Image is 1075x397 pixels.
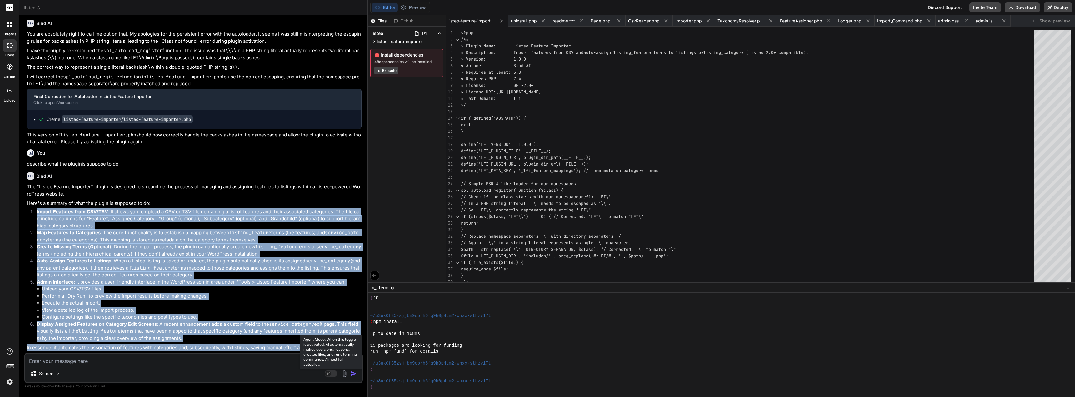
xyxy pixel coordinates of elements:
span: listing_category (Listeo 2.0+ compatible). [703,50,808,55]
div: 22 [446,167,453,174]
span: if (strpos($class, 'LFI\\') !== 0) { // Correcte [461,214,581,219]
span: readme.txt [552,18,575,24]
span: ~/u3uk0f35zsjjbn9cprh6fq9h0p4tm2-wnxx-sthzv17t [370,378,491,384]
span: CsvReader.php [628,18,660,24]
span: >_ [372,285,376,291]
strong: Admin Interface [37,279,74,285]
label: GitHub [4,74,15,80]
div: 4 [446,49,453,56]
span: [URL][DOMAIN_NAME] [496,89,541,95]
div: 33 [446,240,453,246]
span: ^C [373,295,378,301]
code: listing_feature [255,244,297,250]
code: listeo-feature-importer.php [146,74,222,80]
code: service_category [305,258,350,264]
code: LFI\ [32,81,44,87]
img: settings [4,376,15,387]
div: 27 [446,200,453,207]
code: listing_feature [78,328,121,334]
span: up to date in 168ms [370,331,420,337]
span: spl_autoload_register(function ($class) { [461,187,563,193]
div: 24 [446,181,453,187]
strong: Auto-Assign Features to Listings [37,258,111,264]
code: \ [148,64,151,70]
span: // Again, '\\' in a string literal represents a [461,240,578,246]
div: 16 [446,128,453,135]
span: * Requires at least: 5.8 [461,69,521,75]
span: exit; [461,122,473,127]
div: 36 [446,259,453,266]
code: spl_autoload_register [63,74,122,80]
div: 17 [446,135,453,141]
img: Pick Models [55,371,61,376]
span: 15 packages are looking for funding [370,343,462,349]
code: spl_autoload_register [103,47,162,54]
p: : The core functionality is to establish a mapping between terms (the features) and terms (the ca... [37,229,362,243]
span: $file = LFI_PLUGIN_DIR . 'includes/' . preg_repl [461,253,581,259]
button: Execute [374,67,398,74]
span: listeo [24,5,41,11]
span: define('LFI_META_KEY', '_lfi_feature_mappings'); / [461,168,586,173]
span: ❯ [370,366,373,372]
div: 3 [446,43,453,49]
div: 28 [446,207,453,213]
span: define('LFI_VERSION', '1.0.0'); [461,141,538,147]
span: Import_Command.php [877,18,922,24]
label: code [5,52,14,58]
code: listeo-feature-importer/listeo-feature-importer.php [62,115,193,123]
div: 37 [446,266,453,272]
img: attachment [341,370,348,377]
div: Click to open Workbench [33,100,345,105]
span: admin.js [976,18,992,24]
span: Page.php [591,18,611,24]
code: service_category [269,321,314,327]
code: LFI\Admin\Page [130,55,170,61]
div: Click to collapse the range. [453,213,462,220]
div: Discord Support [924,2,966,12]
label: Upload [4,98,16,103]
div: 25 [446,187,453,194]
div: 15 [446,122,453,128]
span: / term meta on category terms [586,168,658,173]
span: privacy [84,384,95,388]
span: * Requires PHP: 7.4 [461,76,521,82]
div: Click to collapse the range. [453,115,462,122]
button: Download [1005,2,1040,12]
div: 30 [446,220,453,226]
div: 39 [446,279,453,285]
button: Deploy [1044,2,1072,12]
h6: You [37,150,45,156]
p: : When a Listeo listing is saved or updated, the plugin automatically checks its assigned (and an... [37,257,362,279]
div: 18 [446,141,453,148]
span: npm install [373,319,402,325]
span: * Text Domain: lfi [461,96,521,101]
span: // Check if the class starts with our namespace [461,194,578,200]
div: 31 [446,226,453,233]
strong: Create Missing Terms (Optional) [37,244,111,250]
span: * License URI: [461,89,496,95]
span: class); // Corrected: '\' to match "\" [581,246,676,252]
span: admin.css [938,18,959,24]
span: ~/u3uk0f35zsjjbn9cprh6fq9h0p4tm2-wnxx-sthzv17t [370,313,491,319]
div: 10 [446,89,453,95]
span: uninstall.php [511,18,537,24]
span: ped as '\\'. [581,201,611,206]
span: − [1067,285,1070,291]
p: The correct way to represent a single literal backslash within a double-quoted PHP string is . [27,64,362,71]
code: \ [110,81,112,87]
div: 9 [446,82,453,89]
div: 5 [446,56,453,62]
div: Files [368,18,391,24]
span: 48 dependencies will be installed [374,59,439,64]
h6: Bind AI [37,173,52,179]
p: I will correct the function in to use the correct escaping, ensuring that the namespace prefix an... [27,73,362,87]
code: \\\\ [225,47,237,54]
span: * Author: Bind AI [461,63,531,68]
code: service_category [316,244,361,250]
li: View a detailed log of the import process. [42,307,362,314]
button: − [1065,283,1071,293]
span: prefix 'LFI\' [578,194,611,200]
p: : It provides a user-friendly interface in the WordPress admin area under "Tools > Listeo Feature... [37,279,362,286]
div: Github [391,18,417,24]
label: threads [3,32,16,37]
